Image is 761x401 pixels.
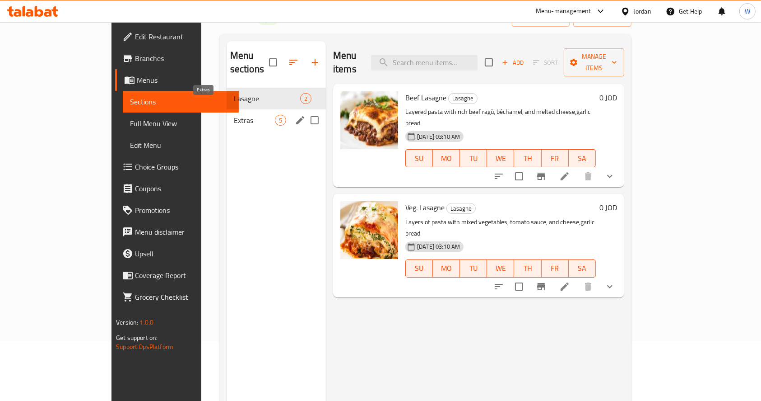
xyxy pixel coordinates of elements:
[449,93,477,104] span: Lasagne
[491,152,510,165] span: WE
[116,332,158,344] span: Get support on:
[487,149,514,167] button: WE
[301,94,311,103] span: 2
[115,221,239,243] a: Menu disclaimer
[577,165,599,187] button: delete
[371,55,478,71] input: search
[569,259,596,278] button: SA
[264,53,283,72] span: Select all sections
[488,276,510,297] button: sort-choices
[577,276,599,297] button: delete
[409,152,429,165] span: SU
[542,149,569,167] button: FR
[137,75,232,85] span: Menus
[115,264,239,286] a: Coverage Report
[123,91,239,113] a: Sections
[413,132,464,141] span: [DATE] 03:10 AM
[572,262,592,275] span: SA
[340,201,398,259] img: Veg. Lasagne
[487,259,514,278] button: WE
[409,262,429,275] span: SU
[115,243,239,264] a: Upsell
[460,259,487,278] button: TU
[745,6,750,16] span: W
[405,259,433,278] button: SU
[115,178,239,199] a: Coupons
[333,49,360,76] h2: Menu items
[436,152,456,165] span: MO
[599,91,617,104] h6: 0 JOD
[491,262,510,275] span: WE
[123,134,239,156] a: Edit Menu
[140,316,154,328] span: 1.0.0
[413,242,464,251] span: [DATE] 03:10 AM
[545,262,565,275] span: FR
[304,52,326,73] button: Add section
[604,281,615,292] svg: Show Choices
[464,262,483,275] span: TU
[488,165,510,187] button: sort-choices
[300,93,311,104] div: items
[135,292,232,302] span: Grocery Checklist
[464,152,483,165] span: TU
[227,84,326,135] nav: Menu sections
[564,48,624,76] button: Manage items
[436,262,456,275] span: MO
[130,118,232,129] span: Full Menu View
[405,217,596,239] p: Layers of pasta with mixed vegetables, tomato sauce, and cheese,garlic bread
[130,140,232,151] span: Edit Menu
[116,316,138,328] span: Version:
[283,52,304,73] span: Sort sections
[501,57,525,68] span: Add
[510,277,529,296] span: Select to update
[604,171,615,182] svg: Show Choices
[460,149,487,167] button: TU
[545,152,565,165] span: FR
[599,165,621,187] button: show more
[135,161,232,172] span: Choice Groups
[536,6,591,17] div: Menu-management
[569,149,596,167] button: SA
[230,49,269,76] h2: Menu sections
[116,341,173,353] a: Support.OpsPlatform
[479,53,498,72] span: Select section
[542,259,569,278] button: FR
[433,259,460,278] button: MO
[293,113,307,127] button: edit
[135,248,232,259] span: Upsell
[135,205,232,216] span: Promotions
[115,26,239,47] a: Edit Restaurant
[234,115,275,126] span: Extras
[514,259,541,278] button: TH
[447,203,475,214] span: Lasagne
[572,152,592,165] span: SA
[530,276,552,297] button: Branch-specific-item
[527,56,564,70] span: Select section first
[340,91,398,149] img: Beef Lasagne
[135,31,232,42] span: Edit Restaurant
[234,93,300,104] span: Lasagne
[519,13,562,24] span: import
[115,286,239,308] a: Grocery Checklist
[115,199,239,221] a: Promotions
[559,171,570,182] a: Edit menu item
[433,149,460,167] button: MO
[510,167,529,186] span: Select to update
[448,93,478,104] div: Lasagne
[498,56,527,70] span: Add item
[115,156,239,178] a: Choice Groups
[518,152,538,165] span: TH
[514,149,541,167] button: TH
[135,183,232,194] span: Coupons
[405,149,433,167] button: SU
[227,88,326,109] div: Lasagne2
[135,270,232,281] span: Coverage Report
[530,165,552,187] button: Branch-specific-item
[135,53,232,64] span: Branches
[599,201,617,214] h6: 0 JOD
[634,6,651,16] div: Jordan
[115,47,239,69] a: Branches
[580,13,624,24] span: export
[405,201,445,214] span: Veg. Lasagne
